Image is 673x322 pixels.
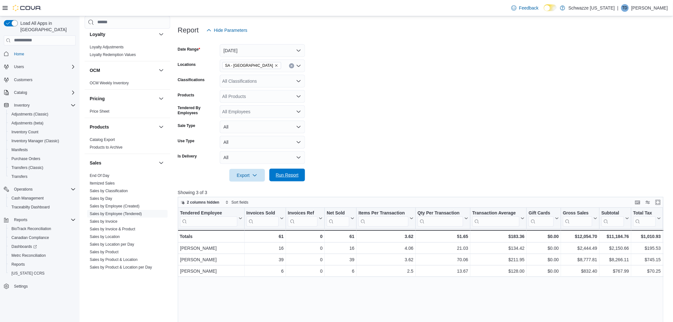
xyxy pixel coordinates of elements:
[358,210,408,216] div: Items Per Transaction
[220,121,305,133] button: All
[178,105,217,115] label: Tendered By Employees
[9,269,76,277] span: Washington CCRS
[90,81,129,85] a: OCM Weekly Inventory
[178,138,194,143] label: Use Type
[90,211,142,216] span: Sales by Employee (Tendered)
[18,20,76,33] span: Load All Apps in [GEOGRAPHIC_DATA]
[288,244,323,252] div: 0
[220,44,305,57] button: [DATE]
[9,243,39,250] a: Dashboards
[178,26,199,34] h3: Report
[6,224,78,233] button: BioTrack Reconciliation
[90,212,142,216] a: Sales by Employee (Tendered)
[11,282,76,290] span: Settings
[6,203,78,212] button: Traceabilty Dashboard
[1,185,78,194] button: Operations
[90,95,105,102] h3: Pricing
[246,244,283,252] div: 16
[90,31,105,38] h3: Loyalty
[246,267,283,275] div: 6
[9,243,76,250] span: Dashboards
[529,210,554,226] div: Gift Card Sales
[1,88,78,97] button: Catalog
[418,210,468,226] button: Qty Per Transaction
[85,172,170,281] div: Sales
[90,204,140,209] span: Sales by Employee (Created)
[90,181,115,185] a: Itemized Sales
[472,244,524,252] div: $134.42
[631,4,668,12] p: [PERSON_NAME]
[11,253,46,258] span: Metrc Reconciliation
[296,79,301,84] button: Open list of options
[222,62,281,69] span: SA - Denver
[1,62,78,71] button: Users
[529,267,559,275] div: $0.00
[563,267,597,275] div: $832.40
[327,244,354,252] div: 16
[472,210,519,226] div: Transaction Average
[178,199,222,206] button: 2 columns hidden
[9,234,76,241] span: Canadian Compliance
[472,210,524,226] button: Transaction Average
[622,4,628,12] span: TD
[601,210,629,226] button: Subtotal
[601,210,624,226] div: Subtotal
[157,31,165,38] button: Loyalty
[11,244,37,249] span: Dashboards
[9,252,48,259] a: Metrc Reconciliation
[9,164,46,171] a: Transfers (Classic)
[90,227,135,232] span: Sales by Invoice & Product
[187,200,219,205] span: 2 columns hidden
[1,215,78,224] button: Reports
[11,89,76,96] span: Catalog
[204,24,250,37] button: Hide Parameters
[90,196,112,201] span: Sales by Day
[633,267,661,275] div: $70.25
[633,210,661,226] button: Total Tax
[269,169,305,181] button: Run Report
[90,219,117,224] a: Sales by Invoice
[563,210,592,226] div: Gross Sales
[11,185,35,193] button: Operations
[11,147,28,152] span: Manifests
[180,256,242,263] div: [PERSON_NAME]
[90,45,124,49] a: Loyalty Adjustments
[229,169,265,182] button: Export
[11,205,50,210] span: Traceabilty Dashboard
[9,110,76,118] span: Adjustments (Classic)
[90,234,120,239] a: Sales by Location
[6,194,78,203] button: Cash Management
[6,128,78,136] button: Inventory Count
[11,101,76,109] span: Inventory
[90,109,109,114] a: Price Sheet
[563,210,597,226] button: Gross Sales
[220,136,305,149] button: All
[472,233,524,240] div: $183.36
[11,50,27,58] a: Home
[6,154,78,163] button: Purchase Orders
[14,64,24,69] span: Users
[90,45,124,50] span: Loyalty Adjustments
[11,121,44,126] span: Adjustments (beta)
[90,189,128,193] a: Sales by Classification
[11,262,25,267] span: Reports
[6,136,78,145] button: Inventory Manager (Classic)
[9,119,46,127] a: Adjustments (beta)
[14,103,30,108] span: Inventory
[1,282,78,291] button: Settings
[1,75,78,84] button: Customers
[11,50,76,58] span: Home
[85,79,170,89] div: OCM
[601,267,629,275] div: $767.99
[178,154,197,159] label: Is Delivery
[6,269,78,278] button: [US_STATE] CCRS
[617,4,619,12] p: |
[90,137,115,142] a: Catalog Export
[327,210,349,216] div: Net Sold
[9,194,46,202] a: Cash Management
[6,119,78,128] button: Adjustments (beta)
[90,242,134,247] a: Sales by Location per Day
[90,145,122,150] span: Products to Archive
